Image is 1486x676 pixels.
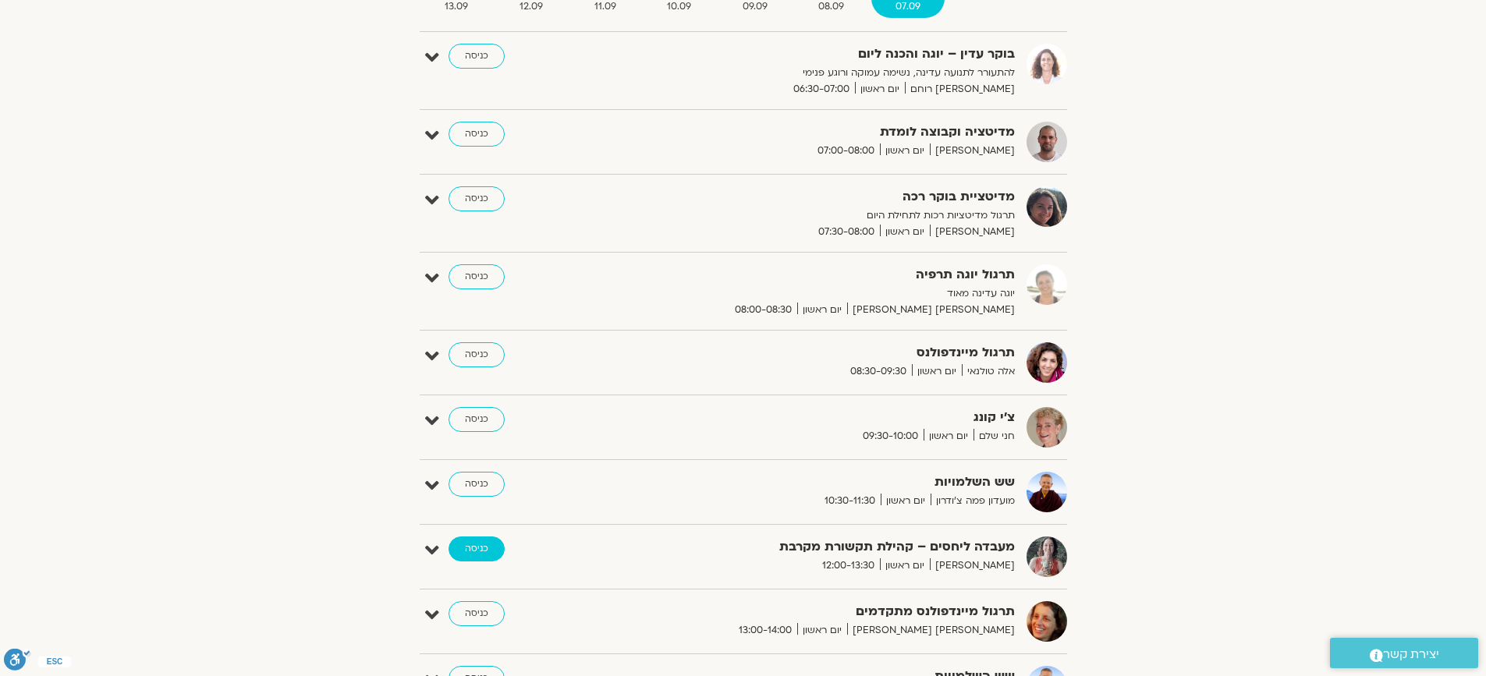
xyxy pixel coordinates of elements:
[449,186,505,211] a: כניסה
[449,342,505,367] a: כניסה
[788,81,855,97] span: 06:30-07:00
[633,44,1015,65] strong: בוקר עדין – יוגה והכנה ליום
[633,207,1015,224] p: תרגול מדיטציות רכות לתחילת היום
[733,622,797,639] span: 13:00-14:00
[633,264,1015,285] strong: תרגול יוגה תרפיה
[880,143,930,159] span: יום ראשון
[857,428,924,444] span: 09:30-10:00
[845,363,912,380] span: 08:30-09:30
[931,493,1015,509] span: מועדון פמה צ'ודרון
[633,342,1015,363] strong: תרגול מיינדפולנס
[633,601,1015,622] strong: תרגול מיינדפולנס מתקדמים
[449,536,505,561] a: כניסה
[449,264,505,289] a: כניסה
[449,601,505,626] a: כניסה
[962,363,1015,380] span: אלה טולנאי
[905,81,1015,97] span: [PERSON_NAME] רוחם
[729,302,797,318] span: 08:00-08:30
[881,493,931,509] span: יום ראשון
[633,285,1015,302] p: יוגה עדינה מאוד
[797,622,847,639] span: יום ראשון
[880,224,930,240] span: יום ראשון
[633,122,1015,143] strong: מדיטציה וקבוצה לומדת
[1330,638,1478,668] a: יצירת קשר
[930,224,1015,240] span: [PERSON_NAME]
[847,622,1015,639] span: [PERSON_NAME] [PERSON_NAME]
[855,81,905,97] span: יום ראשון
[847,302,1015,318] span: [PERSON_NAME] [PERSON_NAME]
[912,363,962,380] span: יום ראשון
[633,472,1015,493] strong: שש השלמויות
[974,428,1015,444] span: חני שלם
[930,143,1015,159] span: [PERSON_NAME]
[924,428,974,444] span: יום ראשון
[449,44,505,69] a: כניסה
[930,557,1015,574] span: [PERSON_NAME]
[449,472,505,497] a: כניסה
[813,224,880,240] span: 07:30-08:00
[633,536,1015,557] strong: מעבדה ליחסים – קהילת תקשורת מקרבת
[880,557,930,574] span: יום ראשון
[449,122,505,147] a: כניסה
[819,493,881,509] span: 10:30-11:30
[817,557,880,574] span: 12:00-13:30
[1383,644,1439,665] span: יצירת קשר
[633,65,1015,81] p: להתעורר לתנועה עדינה, נשימה עמוקה ורוגע פנימי
[797,302,847,318] span: יום ראשון
[633,407,1015,428] strong: צ'י קונג
[449,407,505,432] a: כניסה
[633,186,1015,207] strong: מדיטציית בוקר רכה
[812,143,880,159] span: 07:00-08:00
